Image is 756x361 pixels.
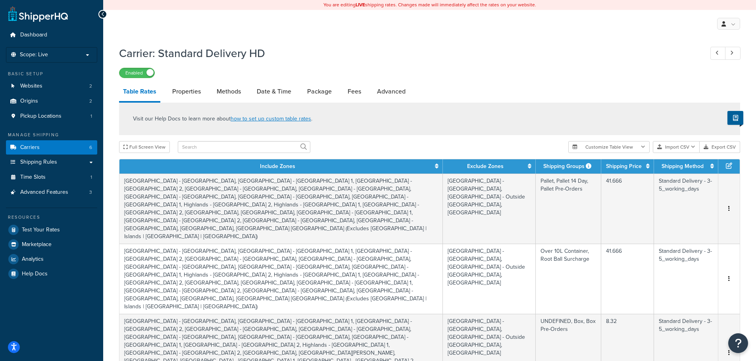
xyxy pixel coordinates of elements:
a: Shipping Method [662,162,704,170]
button: Full Screen View [119,141,170,153]
li: Time Slots [6,170,97,185]
input: Search [178,141,310,153]
td: Over 10L Container, Root Ball Surcharge [536,244,601,314]
p: Visit our Help Docs to learn more about . [133,115,312,123]
span: Websites [20,83,42,90]
button: Show Help Docs [727,111,743,125]
button: Export CSV [700,141,740,153]
span: 2 [89,83,92,90]
span: Time Slots [20,174,46,181]
li: Advanced Features [6,185,97,200]
a: Advanced Features3 [6,185,97,200]
a: Dashboard [6,28,97,42]
td: [GEOGRAPHIC_DATA] - [GEOGRAPHIC_DATA], [GEOGRAPHIC_DATA] - Outside [GEOGRAPHIC_DATA], [GEOGRAPHIC... [443,174,536,244]
a: Include Zones [260,162,295,170]
div: Manage Shipping [6,132,97,138]
td: [GEOGRAPHIC_DATA] - [GEOGRAPHIC_DATA], [GEOGRAPHIC_DATA] - [GEOGRAPHIC_DATA] 1, [GEOGRAPHIC_DATA]... [119,244,443,314]
a: Analytics [6,252,97,266]
span: Marketplace [22,241,52,248]
div: Basic Setup [6,71,97,77]
span: 1 [90,174,92,181]
button: Customize Table View [568,141,650,153]
li: Origins [6,94,97,109]
button: Open Resource Center [728,333,748,353]
span: Pickup Locations [20,113,62,120]
a: Test Your Rates [6,223,97,237]
a: Websites2 [6,79,97,94]
a: Help Docs [6,267,97,281]
span: 3 [89,189,92,196]
a: Marketplace [6,237,97,252]
a: Methods [213,82,245,101]
a: Date & Time [253,82,295,101]
span: Origins [20,98,38,105]
a: Next Record [725,47,741,60]
b: LIVE [356,1,365,8]
a: Carriers6 [6,140,97,155]
a: how to set up custom table rates [231,115,311,123]
li: Carriers [6,140,97,155]
a: Shipping Price [606,162,642,170]
a: Time Slots1 [6,170,97,185]
h1: Carrier: Standard Delivery HD [119,46,696,61]
span: Test Your Rates [22,227,60,233]
a: Properties [168,82,205,101]
a: Previous Record [710,47,726,60]
span: Dashboard [20,32,47,38]
a: Shipping Rules [6,155,97,170]
span: Advanced Features [20,189,68,196]
td: Standard Delivery - 3-5_working_days [654,244,718,314]
li: Pickup Locations [6,109,97,124]
td: Pallet, Pallet 14 Day, Pallet Pre-Orders [536,174,601,244]
td: 41.666 [601,174,654,244]
a: Pickup Locations1 [6,109,97,124]
td: 41.666 [601,244,654,314]
button: Import CSV [653,141,700,153]
a: Exclude Zones [467,162,504,170]
span: 6 [89,144,92,151]
span: Analytics [22,256,44,263]
a: Advanced [373,82,410,101]
label: Enabled [119,68,154,78]
span: 1 [90,113,92,120]
span: Shipping Rules [20,159,57,166]
a: Package [303,82,336,101]
td: [GEOGRAPHIC_DATA] - [GEOGRAPHIC_DATA], [GEOGRAPHIC_DATA] - [GEOGRAPHIC_DATA] 1, [GEOGRAPHIC_DATA]... [119,174,443,244]
td: Standard Delivery - 3-5_working_days [654,174,718,244]
a: Origins2 [6,94,97,109]
td: [GEOGRAPHIC_DATA] - [GEOGRAPHIC_DATA], [GEOGRAPHIC_DATA] - Outside [GEOGRAPHIC_DATA], [GEOGRAPHIC... [443,244,536,314]
a: Fees [344,82,365,101]
li: Websites [6,79,97,94]
div: Resources [6,214,97,221]
a: Table Rates [119,82,160,103]
span: Carriers [20,144,40,151]
th: Shipping Groups [536,159,601,174]
span: Scope: Live [20,52,48,58]
span: 2 [89,98,92,105]
span: Help Docs [22,271,48,277]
